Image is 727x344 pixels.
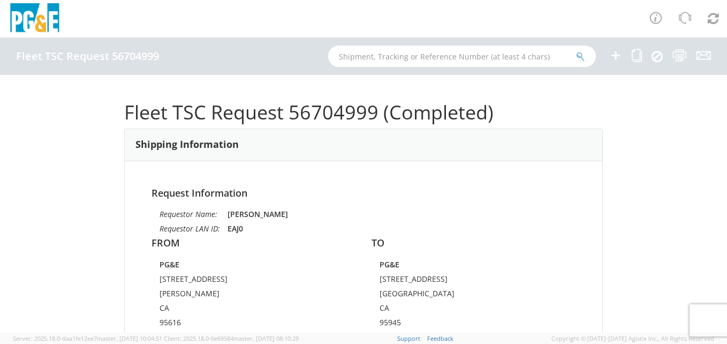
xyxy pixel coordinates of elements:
[13,334,162,342] span: Server: 2025.18.0-daa1fe12ee7
[380,317,544,332] td: 95945
[380,288,544,303] td: [GEOGRAPHIC_DATA]
[427,334,453,342] a: Feedback
[152,238,355,249] h4: FROM
[160,317,347,332] td: 95616
[160,223,220,234] i: Requestor LAN ID:
[160,259,179,270] strong: PG&E
[135,139,239,150] h3: Shipping Information
[228,209,288,219] strong: [PERSON_NAME]
[551,334,714,343] span: Copyright © [DATE]-[DATE] Agistix Inc., All Rights Reserved
[380,274,544,288] td: [STREET_ADDRESS]
[164,334,299,342] span: Client: 2025.18.0-0e69584
[380,303,544,317] td: CA
[228,223,243,234] strong: EAJ0
[97,334,162,342] span: master, [DATE] 10:04:51
[380,259,399,270] strong: PG&E
[397,334,420,342] a: Support
[160,288,347,303] td: [PERSON_NAME]
[372,238,575,249] h4: TO
[160,303,347,317] td: CA
[328,46,596,67] input: Shipment, Tracking or Reference Number (at least 4 chars)
[160,209,217,219] i: Requestor Name:
[124,102,603,123] h1: Fleet TSC Request 56704999 (Completed)
[160,274,347,288] td: [STREET_ADDRESS]
[152,188,575,199] h4: Request Information
[8,3,62,35] img: pge-logo-06675f144f4cfa6a6814.png
[233,334,299,342] span: master, [DATE] 08:10:29
[16,50,159,62] h4: Fleet TSC Request 56704999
